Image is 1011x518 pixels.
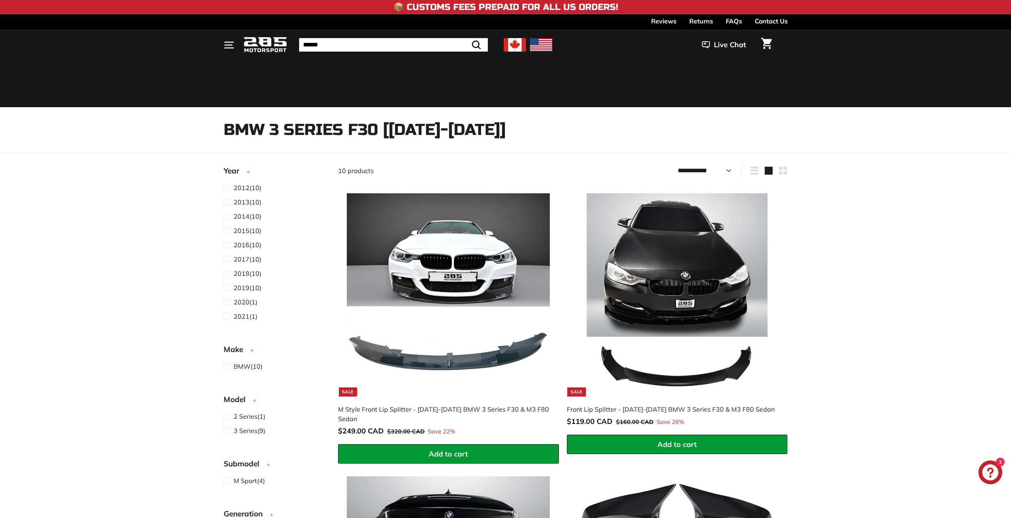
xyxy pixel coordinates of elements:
span: $320.00 CAD [387,428,425,435]
div: Sale [339,387,357,397]
span: 2020 [234,298,249,306]
span: 3 Series [234,427,257,435]
span: 2012 [234,184,249,192]
div: Sale [567,387,586,397]
span: (10) [234,362,263,371]
span: M Sport [234,477,257,485]
span: Save 22% [428,427,455,436]
a: Returns [689,14,713,28]
span: Submodel [224,458,265,470]
span: 2018 [234,270,249,277]
span: Year [224,165,245,177]
span: $160.00 CAD [616,418,653,426]
button: Year [224,163,325,183]
h1: BMW 3 Series F30 [[DATE]-[DATE]] [224,121,788,139]
span: 2015 [234,227,249,235]
span: $249.00 CAD [338,426,384,435]
span: Model [224,394,251,405]
span: Add to cart [429,449,468,458]
input: Search [299,38,488,52]
span: 2016 [234,241,249,249]
span: 2014 [234,212,249,220]
span: (1) [234,412,265,421]
button: Model [224,391,325,411]
img: Logo_285_Motorsport_areodynamics_components [244,36,287,54]
span: (9) [234,426,265,435]
span: (1) [234,297,257,307]
span: (10) [234,226,261,235]
button: Add to cart [567,435,788,454]
span: Make [224,344,249,355]
span: $119.00 CAD [567,417,613,426]
span: BMW [234,362,251,370]
div: Front Lip Splitter - [DATE]-[DATE] BMW 3 Series F30 & M3 F80 Sedan [567,404,780,414]
span: 2013 [234,198,249,206]
span: 2017 [234,255,249,263]
span: (10) [234,197,261,207]
a: Contact Us [755,14,788,28]
span: Save 26% [657,418,684,427]
a: Sale M Style Front Lip Splitter - [DATE]-[DATE] BMW 3 Series F30 & M3 F80 Sedan Save 22% [338,185,559,444]
span: (10) [234,254,261,264]
span: (10) [234,183,261,193]
button: Live Chat [692,35,756,55]
span: (10) [234,212,261,221]
span: (10) [234,269,261,278]
span: Add to cart [657,440,697,449]
div: 10 products [338,166,563,175]
button: Make [224,341,325,361]
h4: 📦 Customs Fees Prepaid for All US Orders! [393,2,618,12]
span: 2019 [234,284,249,292]
span: (10) [234,240,261,250]
button: Add to cart [338,444,559,464]
span: (10) [234,283,261,293]
a: FAQs [726,14,742,28]
span: 2 Series [234,412,257,420]
button: Submodel [224,456,325,476]
a: Sale Front Lip Splitter - [DATE]-[DATE] BMW 3 Series F30 & M3 F80 Sedan Save 26% [567,185,788,435]
span: (4) [234,476,265,485]
inbox-online-store-chat: Shopify online store chat [976,460,1005,486]
span: (1) [234,312,257,321]
a: Reviews [651,14,677,28]
span: Live Chat [714,40,746,50]
a: Cart [756,31,777,58]
span: 2021 [234,312,249,320]
div: M Style Front Lip Splitter - [DATE]-[DATE] BMW 3 Series F30 & M3 F80 Sedan [338,404,551,424]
